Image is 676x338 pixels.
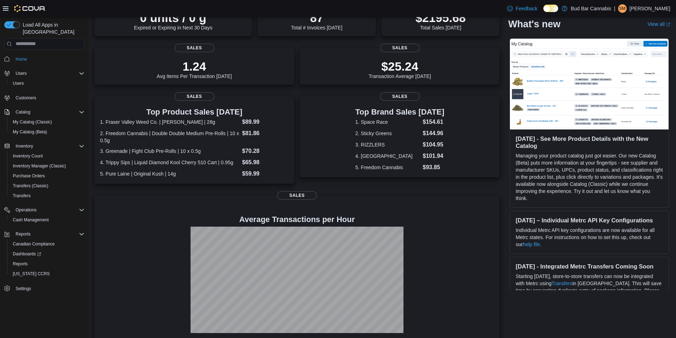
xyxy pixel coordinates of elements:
a: My Catalog (Beta) [10,128,50,136]
p: [PERSON_NAME] [630,4,670,13]
div: Transaction Average [DATE] [369,59,431,79]
dd: $101.94 [423,152,444,160]
span: Sales [175,44,214,52]
span: Users [16,71,27,76]
div: Expired or Expiring in Next 30 Days [134,11,213,31]
dt: 3. RIZZLERS [355,141,420,148]
input: Dark Mode [543,5,558,12]
h3: [DATE] - Integrated Metrc Transfers Coming Soon [516,263,663,270]
span: Canadian Compliance [13,241,55,247]
a: Feedback [504,1,540,16]
svg: External link [666,22,670,27]
dd: $59.99 [242,170,288,178]
span: Inventory [16,143,33,149]
span: My Catalog (Beta) [13,129,47,135]
dd: $89.99 [242,118,288,126]
dd: $104.95 [423,140,444,149]
dt: 1. Fraser Valley Weed Co. | [PERSON_NAME] | 28g [100,118,239,126]
h3: Top Brand Sales [DATE] [355,108,444,116]
a: Home [13,55,30,63]
a: Dashboards [10,250,44,258]
button: Users [7,78,87,88]
span: Reports [13,230,84,238]
a: My Catalog (Classic) [10,118,55,126]
span: Catalog [13,108,84,116]
dd: $93.85 [423,163,444,172]
dd: $154.61 [423,118,444,126]
span: Inventory Count [13,153,43,159]
button: Home [1,54,87,64]
button: Purchase Orders [7,171,87,181]
div: Total Sales [DATE] [416,11,466,31]
span: Reports [10,260,84,268]
dt: 5. Pure Laine | Original Kush | 14g [100,170,239,177]
button: Inventory [1,141,87,151]
dd: $70.28 [242,147,288,155]
a: Transfers [10,192,33,200]
span: Washington CCRS [10,270,84,278]
span: Cash Management [10,216,84,224]
span: Operations [13,206,84,214]
p: Individual Metrc API key configurations are now available for all Metrc states. For instructions ... [516,227,663,248]
span: Users [13,81,24,86]
a: View allExternal link [648,21,670,27]
dt: 5. Freedom Cannabis [355,164,420,171]
button: Inventory [13,142,36,150]
button: Transfers (Classic) [7,181,87,191]
a: Inventory Manager (Classic) [10,162,69,170]
span: Reports [16,231,31,237]
a: [US_STATE] CCRS [10,270,53,278]
span: Inventory [13,142,84,150]
a: Canadian Compliance [10,240,57,248]
span: Users [10,79,84,88]
button: Operations [13,206,39,214]
span: Inventory Manager (Classic) [13,163,66,169]
nav: Complex example [4,51,84,312]
span: Home [16,56,27,62]
div: Avg Items Per Transaction [DATE] [157,59,232,79]
span: Transfers (Classic) [10,182,84,190]
span: Transfers [10,192,84,200]
p: Managing your product catalog just got easier. Our new Catalog (Beta) puts more information at yo... [516,152,663,202]
button: Catalog [1,107,87,117]
h2: What's new [508,18,560,30]
p: 87 [291,11,342,25]
span: Users [13,69,84,78]
button: Reports [7,259,87,269]
span: Customers [13,93,84,102]
span: Dashboards [13,251,41,257]
a: help file [523,242,540,247]
span: Home [13,55,84,63]
h3: [DATE] – Individual Metrc API Key Configurations [516,217,663,224]
span: Settings [16,286,31,292]
span: Sales [380,44,420,52]
dt: 4. [GEOGRAPHIC_DATA] [355,153,420,160]
button: Users [1,68,87,78]
span: Dashboards [10,250,84,258]
a: Dashboards [7,249,87,259]
dt: 1. Space Race [355,118,420,126]
p: 0 units / 0 g [134,11,213,25]
button: Reports [13,230,33,238]
span: Inventory Count [10,152,84,160]
button: [US_STATE] CCRS [7,269,87,279]
p: Bud Bar Cannabis [571,4,611,13]
span: Load All Apps in [GEOGRAPHIC_DATA] [20,21,84,35]
span: [US_STATE] CCRS [13,271,50,277]
span: Inventory Manager (Classic) [10,162,84,170]
button: Users [13,69,29,78]
span: Catalog [16,109,30,115]
span: Sales [277,191,317,200]
button: My Catalog (Beta) [7,127,87,137]
button: Inventory Manager (Classic) [7,161,87,171]
a: Reports [10,260,31,268]
dd: $144.96 [423,129,444,138]
dd: $81.86 [242,129,288,138]
span: Transfers [13,193,31,199]
a: Settings [13,284,34,293]
dt: 4. Trippy Sips | Liquid Diamond Kool Cherry 510 Cart | 0.95g [100,159,239,166]
button: Inventory Count [7,151,87,161]
div: Sarah M [618,4,627,13]
h4: Average Transactions per Hour [100,215,494,224]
